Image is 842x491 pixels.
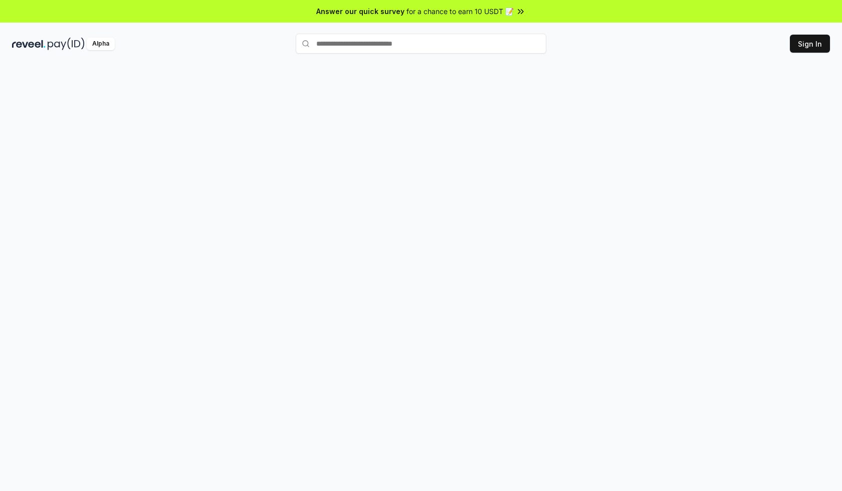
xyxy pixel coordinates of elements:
[48,38,85,50] img: pay_id
[316,6,404,17] span: Answer our quick survey
[406,6,514,17] span: for a chance to earn 10 USDT 📝
[790,35,830,53] button: Sign In
[87,38,115,50] div: Alpha
[12,38,46,50] img: reveel_dark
